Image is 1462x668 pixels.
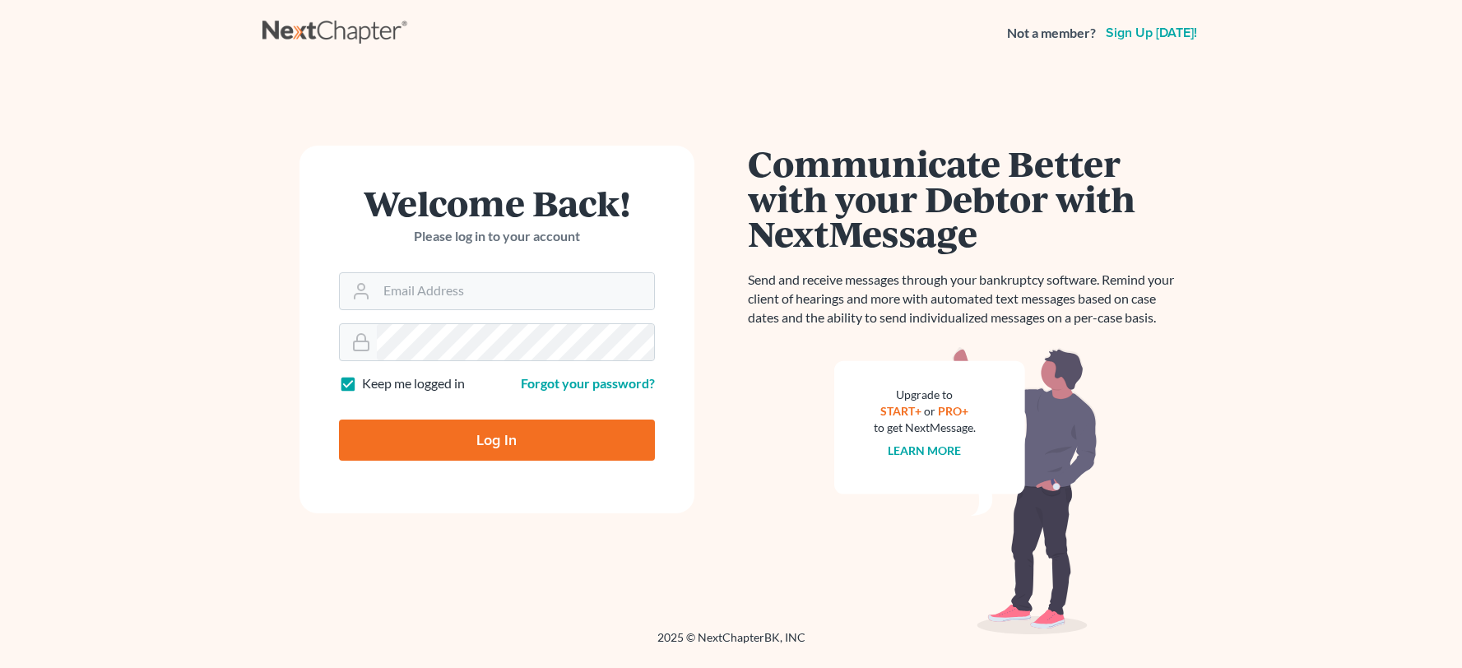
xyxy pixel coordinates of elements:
[880,404,921,418] a: START+
[521,375,655,391] a: Forgot your password?
[1007,24,1096,43] strong: Not a member?
[748,271,1184,327] p: Send and receive messages through your bankruptcy software. Remind your client of hearings and mo...
[938,404,968,418] a: PRO+
[362,374,465,393] label: Keep me logged in
[339,420,655,461] input: Log In
[262,629,1200,659] div: 2025 © NextChapterBK, INC
[888,443,961,457] a: Learn more
[339,185,655,220] h1: Welcome Back!
[748,146,1184,251] h1: Communicate Better with your Debtor with NextMessage
[874,420,976,436] div: to get NextMessage.
[924,404,935,418] span: or
[834,347,1098,635] img: nextmessage_bg-59042aed3d76b12b5cd301f8e5b87938c9018125f34e5fa2b7a6b67550977c72.svg
[339,227,655,246] p: Please log in to your account
[874,387,976,403] div: Upgrade to
[1102,26,1200,39] a: Sign up [DATE]!
[377,273,654,309] input: Email Address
